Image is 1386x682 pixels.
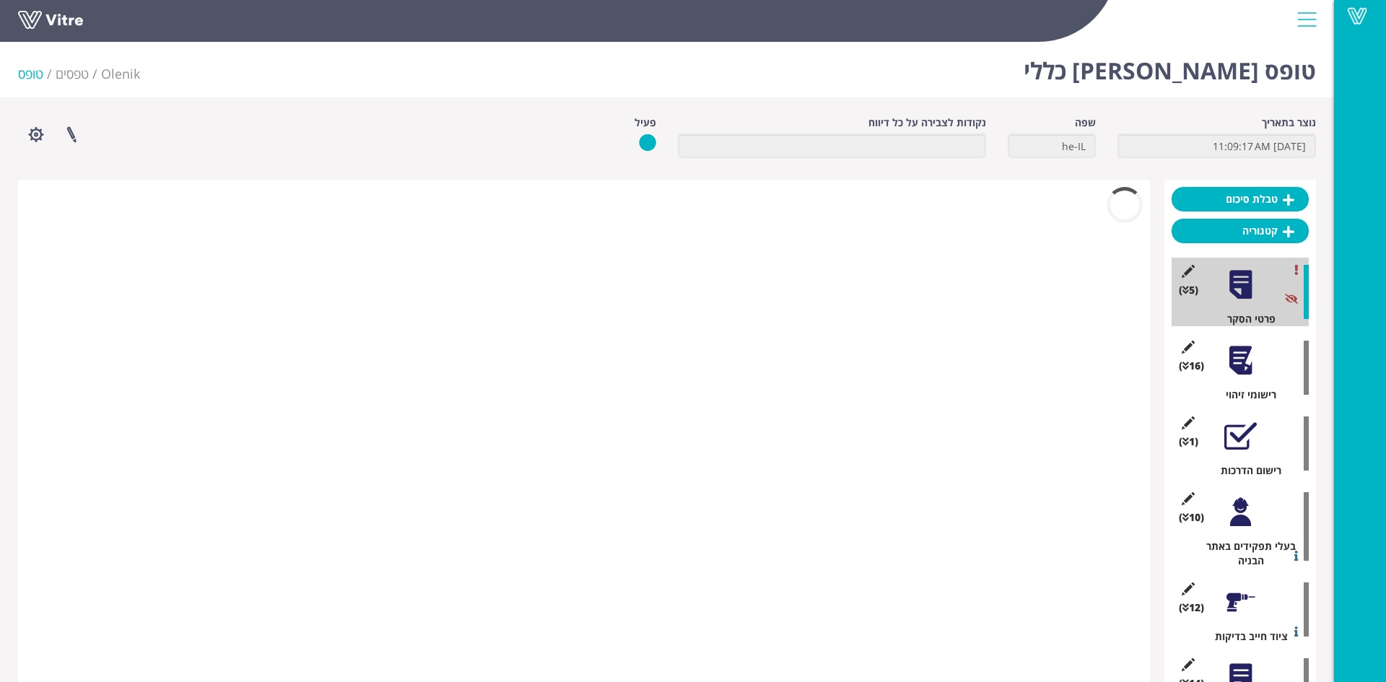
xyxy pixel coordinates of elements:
label: שפה [1075,115,1096,130]
img: yes [639,134,656,152]
span: (1 ) [1179,434,1198,449]
div: ציוד חייב בדיקות [1182,629,1309,644]
span: (16 ) [1179,359,1204,373]
span: 237 [101,65,140,82]
a: טבלת סיכום [1172,187,1309,211]
label: נקודות לצבירה על כל דיווח [868,115,986,130]
label: נוצר בתאריך [1262,115,1316,130]
span: (12 ) [1179,600,1204,615]
div: רישום הדרכות [1182,463,1309,478]
h1: טופס [PERSON_NAME] כללי [1024,36,1316,97]
span: (5 ) [1179,283,1198,297]
div: רישומי זיהוי [1182,388,1309,402]
div: בעלי תפקידים באתר הבניה [1182,539,1309,568]
li: טופס [18,65,56,84]
a: קטגוריה [1172,219,1309,243]
div: פרטי הסקר [1182,312,1309,326]
span: (10 ) [1179,510,1204,525]
label: פעיל [635,115,656,130]
a: טפסים [56,65,89,82]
